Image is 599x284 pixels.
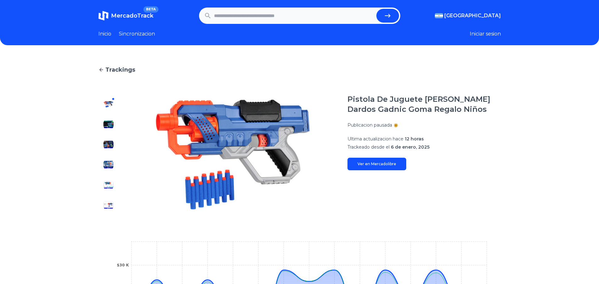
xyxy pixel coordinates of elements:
tspan: $30 K [117,263,129,267]
img: Pistola De Juguete Lanza Dardos Gadnic Goma Regalo Niños [103,139,114,150]
span: Trackings [105,65,135,74]
a: MercadoTrackBETA [98,11,153,21]
img: MercadoTrack [98,11,108,21]
img: Argentina [435,13,443,18]
button: [GEOGRAPHIC_DATA] [435,12,501,19]
img: Pistola De Juguete Lanza Dardos Gadnic Goma Regalo Niños [103,180,114,190]
img: Pistola De Juguete Lanza Dardos Gadnic Goma Regalo Niños [103,119,114,129]
span: MercadoTrack [111,12,153,19]
span: [GEOGRAPHIC_DATA] [444,12,501,19]
p: Publicacion pausada [347,122,392,128]
a: Inicio [98,30,111,38]
img: Pistola De Juguete Lanza Dardos Gadnic Goma Regalo Niños [103,200,114,210]
img: Pistola De Juguete Lanza Dardos Gadnic Goma Regalo Niños [131,94,335,215]
img: Pistola De Juguete Lanza Dardos Gadnic Goma Regalo Niños [103,160,114,170]
a: Sincronizacion [119,30,155,38]
button: Iniciar sesion [470,30,501,38]
span: BETA [143,6,158,13]
img: Pistola De Juguete Lanza Dardos Gadnic Goma Regalo Niños [103,99,114,109]
a: Trackings [98,65,501,74]
a: Ver en Mercadolibre [347,158,406,170]
span: Ultima actualizacion hace [347,136,403,142]
span: 12 horas [405,136,424,142]
span: 6 de enero, 2025 [391,144,430,150]
span: Trackeado desde el [347,144,390,150]
h1: Pistola De Juguete [PERSON_NAME] Dardos Gadnic Goma Regalo Niños [347,94,501,114]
